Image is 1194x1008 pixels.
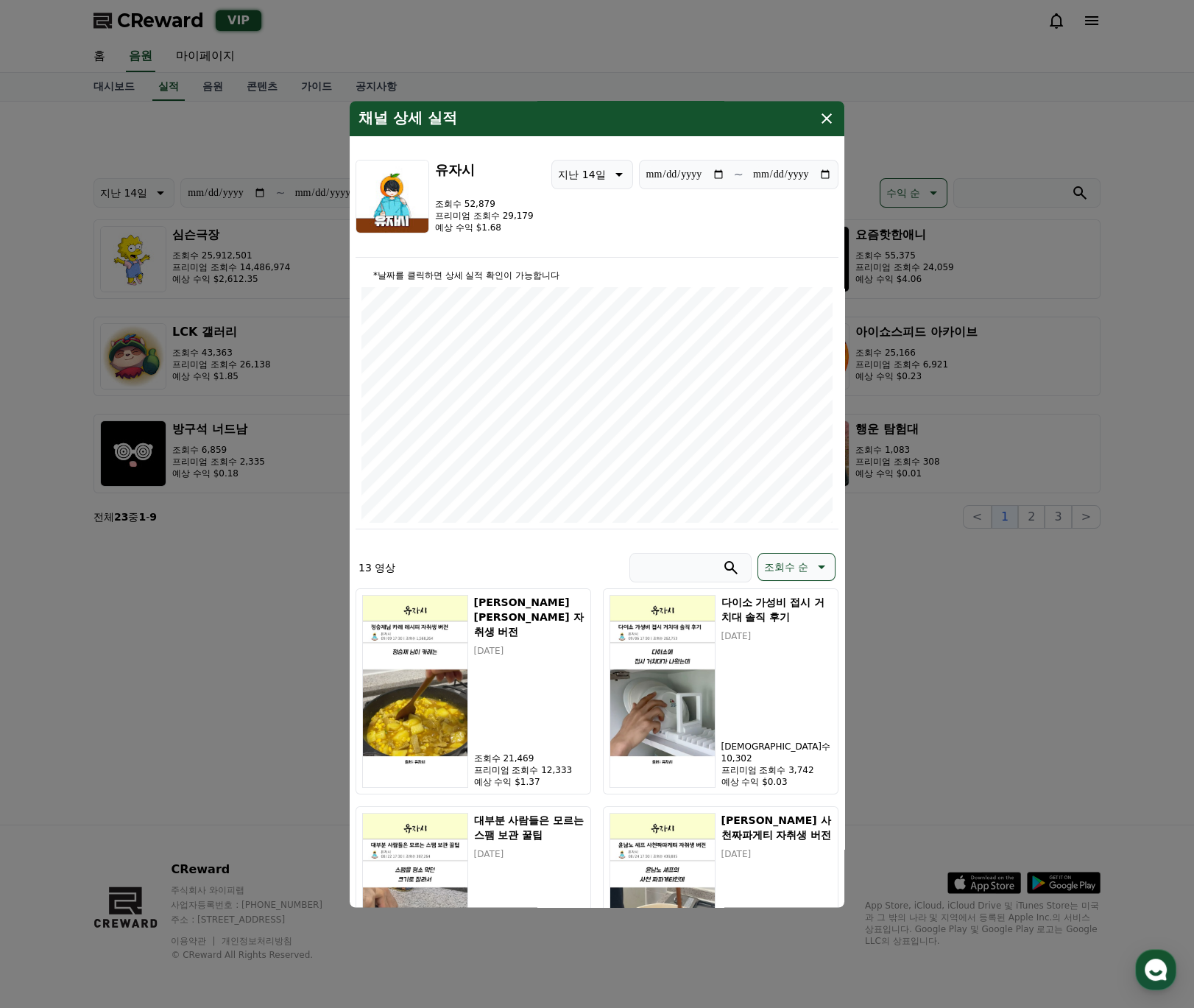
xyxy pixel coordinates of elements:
button: 지난 14일 [551,160,632,189]
h3: 유자시 [435,160,534,180]
img: 윤남노 셰프 사천짜파게티 자취생 버전 [610,813,716,1006]
h4: 채널 상세 실적 [358,110,457,127]
p: [DATE] [721,630,832,642]
p: 프리미엄 조회수 3,742 [721,764,832,776]
span: 설정 [227,489,245,501]
p: 13 영상 [358,560,395,575]
p: *날짜를 클릭하면 상세 실적 확인이 가능합니다 [361,269,833,281]
p: 조회수 52,879 [435,198,534,210]
a: 설정 [190,467,283,504]
button: 다이소 가성비 접시 거치대 솔직 후기 다이소 가성비 접시 거치대 솔직 후기 [DATE] [DEMOGRAPHIC_DATA]수 10,302 프리미엄 조회수 3,742 예상 수익 ... [603,588,838,794]
span: 홈 [46,489,55,501]
img: 대부분 사람들은 모르는 스팸 보관 꿀팁 [362,813,468,1006]
p: 조회수 21,469 [474,753,584,764]
p: ~ [734,166,743,183]
p: [DATE] [474,848,584,860]
h5: [PERSON_NAME] [PERSON_NAME] 자취생 버전 [474,595,584,639]
p: 예상 수익 $1.68 [435,222,534,233]
p: 프리미엄 조회수 12,333 [474,764,584,776]
p: [DATE] [474,645,584,657]
h5: [PERSON_NAME] 사천짜파게티 자취생 버전 [721,813,832,842]
p: 조회수 순 [764,557,808,577]
img: 유자시 [356,160,429,233]
div: modal [350,101,844,907]
p: [DEMOGRAPHIC_DATA]수 10,302 [721,741,832,764]
a: 대화 [97,467,190,504]
span: 대화 [135,490,152,501]
button: 정승제님 카레 레시피 자취생 버전 [PERSON_NAME] [PERSON_NAME] 자취생 버전 [DATE] 조회수 21,469 프리미엄 조회수 12,333 예상 수익 $1.37 [356,588,591,794]
p: 지난 14일 [558,164,605,185]
a: 홈 [4,467,97,504]
p: 프리미엄 조회수 29,179 [435,210,534,222]
img: 다이소 가성비 접시 거치대 솔직 후기 [610,595,716,788]
p: 예상 수익 $1.37 [474,776,584,788]
p: [DATE] [721,848,832,860]
p: 예상 수익 $0.03 [721,776,832,788]
h5: 대부분 사람들은 모르는 스팸 보관 꿀팁 [474,813,584,842]
img: 정승제님 카레 레시피 자취생 버전 [362,595,468,788]
button: 조회수 순 [757,553,836,581]
h5: 다이소 가성비 접시 거치대 솔직 후기 [721,595,832,624]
